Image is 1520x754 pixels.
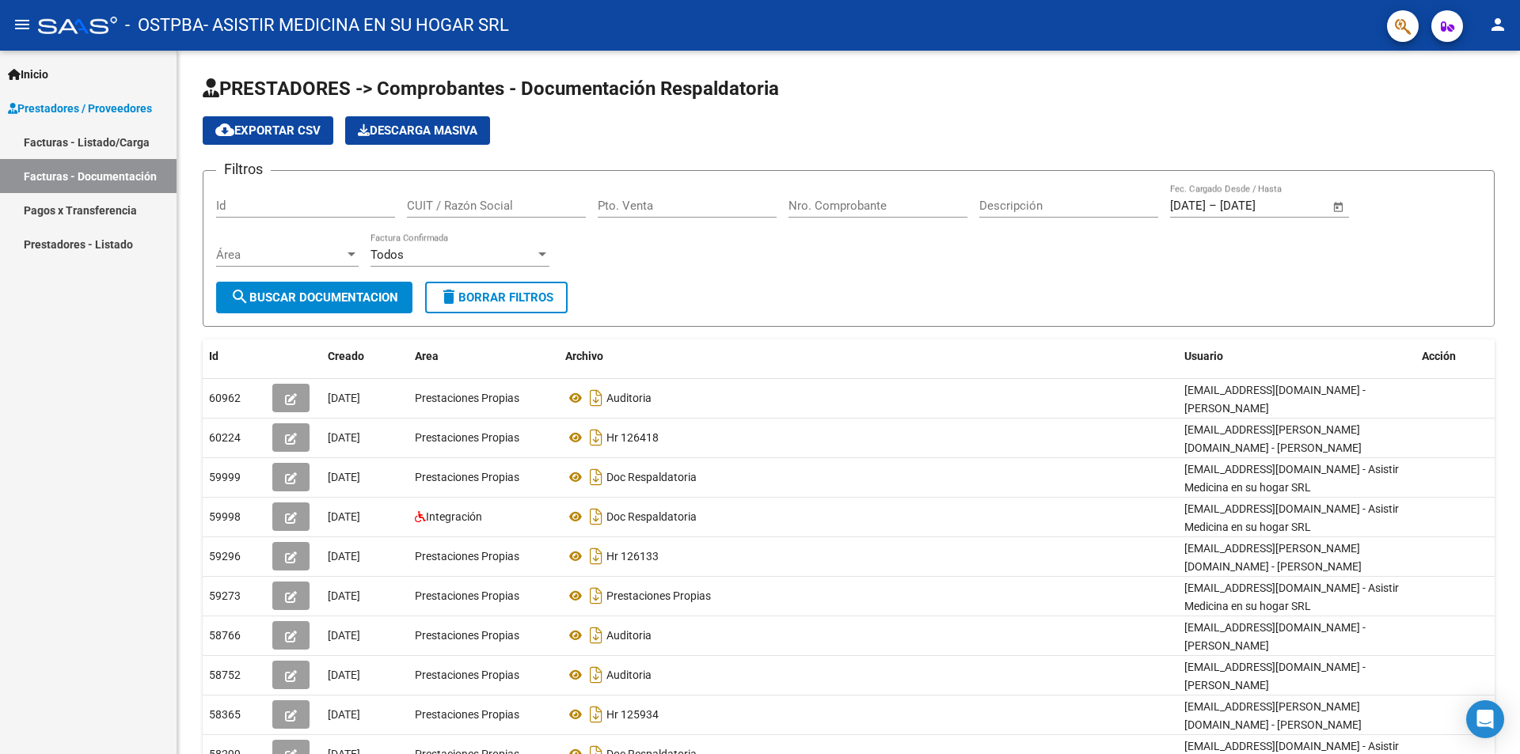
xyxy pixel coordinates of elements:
[408,339,559,373] datatable-header-cell: Area
[439,290,553,305] span: Borrar Filtros
[586,702,606,727] i: Descargar documento
[328,350,364,362] span: Creado
[209,350,218,362] span: Id
[415,589,519,602] span: Prestaciones Propias
[209,629,241,642] span: 58766
[209,550,241,563] span: 59296
[209,392,241,404] span: 60962
[606,589,711,602] span: Prestaciones Propias
[1170,199,1206,213] input: Fecha inicio
[209,669,241,681] span: 58752
[425,282,568,313] button: Borrar Filtros
[1184,423,1362,454] span: [EMAIL_ADDRESS][PERSON_NAME][DOMAIN_NAME] - [PERSON_NAME]
[328,510,360,523] span: [DATE]
[1184,700,1362,731] span: [EMAIL_ADDRESS][PERSON_NAME][DOMAIN_NAME] - [PERSON_NAME]
[415,471,519,483] span: Prestaciones Propias
[606,669,652,681] span: Auditoria
[203,116,333,145] button: Exportar CSV
[586,385,606,411] i: Descargar documento
[1184,350,1223,362] span: Usuario
[1178,339,1415,373] datatable-header-cell: Usuario
[586,464,606,490] i: Descargar documento
[1209,199,1217,213] span: –
[125,8,203,43] span: - OSTPBA
[565,350,603,362] span: Archivo
[321,339,408,373] datatable-header-cell: Creado
[415,431,519,444] span: Prestaciones Propias
[415,629,519,642] span: Prestaciones Propias
[606,629,652,642] span: Auditoria
[1184,384,1366,415] span: [EMAIL_ADDRESS][DOMAIN_NAME] - [PERSON_NAME]
[415,550,519,563] span: Prestaciones Propias
[606,471,697,483] span: Doc Respaldatoria
[1422,350,1456,362] span: Acción
[415,708,519,721] span: Prestaciones Propias
[606,431,659,444] span: Hr 126418
[606,708,659,721] span: Hr 125934
[328,431,360,444] span: [DATE]
[328,669,360,681] span: [DATE]
[230,287,249,306] mat-icon: search
[586,623,606,648] i: Descargar documento
[1184,621,1366,652] span: [EMAIL_ADDRESS][DOMAIN_NAME] - [PERSON_NAME]
[209,471,241,483] span: 59999
[358,123,477,138] span: Descarga Masiva
[559,339,1178,373] datatable-header-cell: Archivo
[328,471,360,483] span: [DATE]
[345,116,490,145] app-download-masive: Descarga masiva de comprobantes (adjuntos)
[216,282,412,313] button: Buscar Documentacion
[209,510,241,523] span: 59998
[216,248,344,262] span: Área
[586,662,606,688] i: Descargar documento
[586,504,606,529] i: Descargar documento
[1184,661,1366,691] span: [EMAIL_ADDRESS][DOMAIN_NAME] - [PERSON_NAME]
[426,510,482,523] span: Integración
[8,66,48,83] span: Inicio
[1330,198,1348,216] button: Open calendar
[1184,502,1399,533] span: [EMAIL_ADDRESS][DOMAIN_NAME] - Asistir Medicina en su hogar SRL
[328,392,360,404] span: [DATE]
[203,78,779,100] span: PRESTADORES -> Comprobantes - Documentación Respaldatoria
[1488,15,1507,34] mat-icon: person
[215,120,234,139] mat-icon: cloud_download
[586,425,606,450] i: Descargar documento
[203,8,509,43] span: - ASISTIR MEDICINA EN SU HOGAR SRL
[1184,542,1362,573] span: [EMAIL_ADDRESS][PERSON_NAME][DOMAIN_NAME] - [PERSON_NAME]
[1184,582,1399,612] span: [EMAIL_ADDRESS][DOMAIN_NAME] - Asistir Medicina en su hogar SRL
[1466,700,1504,738] div: Open Intercom Messenger
[230,290,398,305] span: Buscar Documentacion
[1184,463,1399,494] span: [EMAIL_ADDRESS][DOMAIN_NAME] - Asistir Medicina en su hogar SRL
[8,100,152,117] span: Prestadores / Proveedores
[328,629,360,642] span: [DATE]
[586,583,606,608] i: Descargar documento
[606,510,697,523] span: Doc Respaldatoria
[415,669,519,681] span: Prestaciones Propias
[209,708,241,721] span: 58365
[1415,339,1495,373] datatable-header-cell: Acción
[606,392,652,404] span: Auditoria
[203,339,266,373] datatable-header-cell: Id
[415,392,519,404] span: Prestaciones Propias
[209,589,241,602] span: 59273
[216,158,271,180] h3: Filtros
[328,550,360,563] span: [DATE]
[415,350,439,362] span: Area
[606,550,659,563] span: Hr 126133
[13,15,32,34] mat-icon: menu
[345,116,490,145] button: Descarga Masiva
[370,248,404,262] span: Todos
[328,708,360,721] span: [DATE]
[439,287,458,306] mat-icon: delete
[209,431,241,444] span: 60224
[328,589,360,602] span: [DATE]
[586,544,606,569] i: Descargar documento
[215,123,321,138] span: Exportar CSV
[1220,199,1297,213] input: Fecha fin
